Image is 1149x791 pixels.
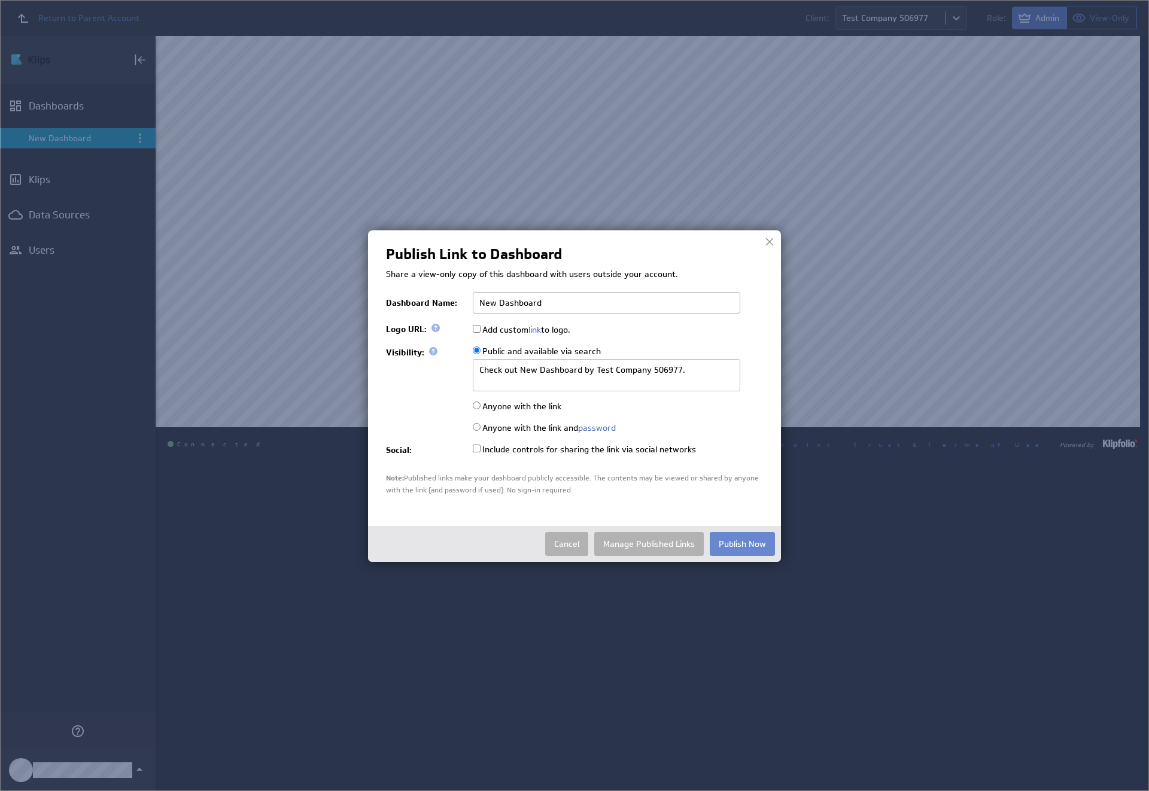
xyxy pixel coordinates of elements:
[473,346,481,354] input: Public and available via search
[386,438,467,460] td: Social:
[473,401,481,409] input: Anyone with the link
[386,472,763,496] div: Published links make your dashboard publicly accessible. The contents may be viewed or shared by ...
[710,532,775,556] button: Publish Now
[578,422,616,433] a: password
[473,324,570,335] label: Add custom to logo.
[473,346,601,357] label: Public and available via search
[594,532,704,556] a: Manage Published Links
[386,248,562,260] h2: Publish Link to Dashboard
[386,269,763,281] p: Share a view-only copy of this dashboard with users outside your account.
[473,401,561,412] label: Anyone with the link
[473,444,696,455] label: Include controls for sharing the link via social networks
[386,340,467,395] td: Visibility:
[386,473,404,483] span: Note:
[473,423,481,431] input: Anyone with the link andpassword
[528,324,541,335] a: link
[386,287,467,318] td: Dashboard Name:
[545,532,588,556] button: Cancel
[473,325,481,333] input: Add customlinkto logo.
[386,318,467,340] td: Logo URL:
[473,445,481,452] input: Include controls for sharing the link via social networks
[473,422,616,433] label: Anyone with the link and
